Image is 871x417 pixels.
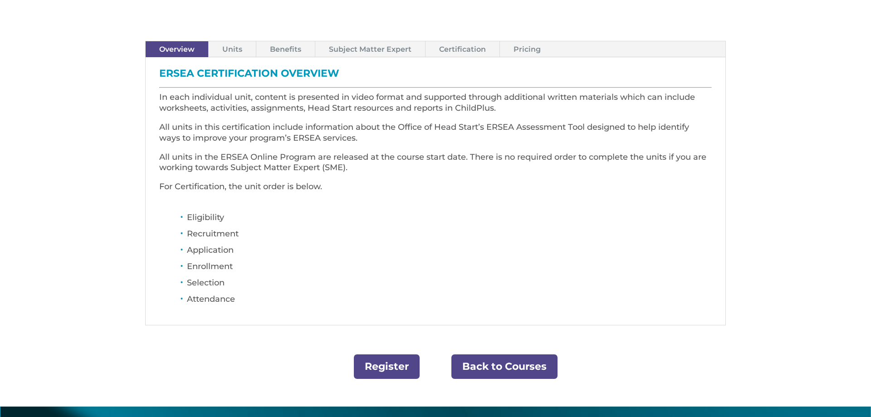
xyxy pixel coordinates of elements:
[426,41,499,57] a: Certification
[500,41,554,57] a: Pricing
[187,212,224,222] span: Eligibility
[315,41,425,57] a: Subject Matter Expert
[187,294,235,304] span: Attendance
[159,182,322,191] span: For Certification, the unit order is below.
[256,41,315,57] a: Benefits
[159,152,706,173] span: All units in the ERSEA Online Program are released at the course start date. There is no required...
[209,41,256,57] a: Units
[146,41,208,57] a: Overview
[187,229,239,239] span: Recruitment
[187,261,233,271] span: Enrollment
[187,278,225,288] span: Selection
[451,354,558,379] a: Back to Courses
[159,69,712,83] h3: ERSEA Certification Overview
[159,122,712,152] p: All units in this certification include information about the Office of Head Start’s ERSEA Assess...
[159,92,695,113] span: In each individual unit, content is presented in video format and supported through additional wr...
[354,354,420,379] a: Register
[187,245,234,255] span: Application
